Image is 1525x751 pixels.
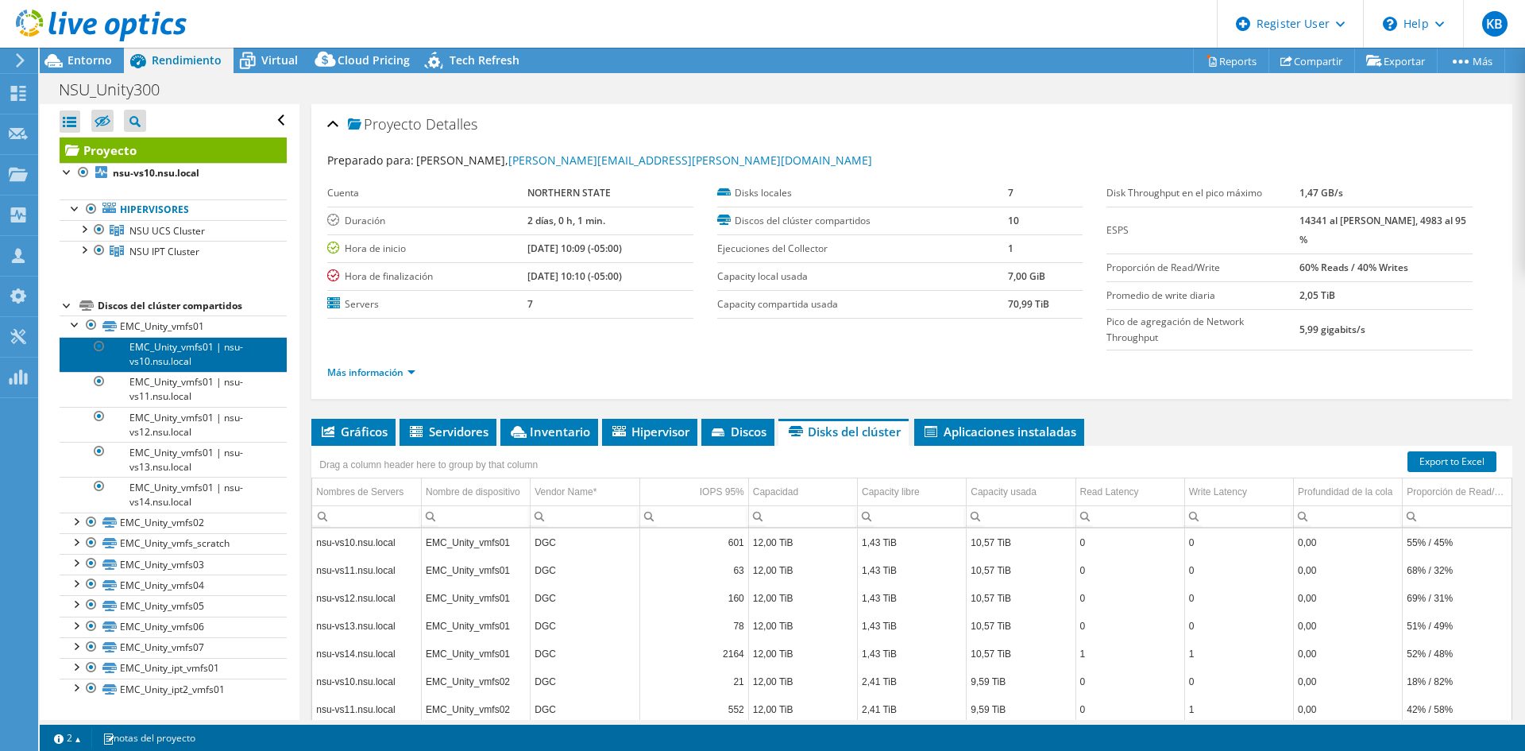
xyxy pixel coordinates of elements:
label: Promedio de write diaria [1106,288,1299,304]
div: Capacidad [753,482,798,501]
td: Column Read Latency, Value 1 [1075,640,1184,668]
td: Column Nombre de dispositivo, Value EMC_Unity_vmfs01 [422,612,531,640]
td: Column Nombres de Servers, Value nsu-vs11.nsu.local [312,556,421,584]
td: Column Nombres de Servers, Filter cell [312,505,421,527]
b: 1,47 GB/s [1299,186,1343,199]
label: Servers [327,296,527,312]
b: 60% Reads / 40% Writes [1299,261,1408,274]
span: Tech Refresh [450,52,519,68]
b: 7,00 GiB [1008,269,1045,283]
a: EMC_Unity_vmfs01 | nsu-vs14.nsu.local [60,477,287,512]
td: Capacidad Column [748,478,857,506]
td: Column Capacity libre, Value 1,43 TiB [858,612,967,640]
span: Servidores [407,424,488,439]
label: Capacity local usada [717,269,1009,285]
a: Más [1437,48,1505,73]
td: Nombre de dispositivo Column [422,478,531,506]
td: Column IOPS 95%, Value 2164 [639,640,748,668]
label: Capacity compartida usada [717,296,1009,312]
a: Compartir [1268,48,1355,73]
td: Column Profundidad de la cola, Value 0,00 [1294,640,1403,668]
a: EMC_Unity_vmfs04 [60,575,287,595]
label: Preparado para: [327,153,414,168]
td: Column Capacity libre, Filter cell [858,505,967,527]
td: Column Read Latency, Value 0 [1075,584,1184,612]
td: Column Read Latency, Value 0 [1075,556,1184,584]
b: nsu-vs10.nsu.local [113,166,199,180]
a: EMC_Unity_ipt2_vmfs01 [60,679,287,699]
td: Column Proporción de Read/Write, Value 68% / 32% [1403,556,1511,584]
td: Column Nombre de dispositivo, Filter cell [422,505,531,527]
td: Column Vendor Name*, Value DGC [531,640,639,668]
div: Discos del clúster compartidos [98,296,287,315]
td: Column Vendor Name*, Value DGC [531,612,639,640]
td: Column Capacity libre, Value 1,43 TiB [858,584,967,612]
div: Read Latency [1080,482,1139,501]
td: Column Nombre de dispositivo, Value EMC_Unity_vmfs01 [422,528,531,556]
span: Detalles [426,114,477,134]
td: Column IOPS 95%, Value 160 [639,584,748,612]
td: Column Vendor Name*, Value DGC [531,668,639,695]
td: Column Read Latency, Value 0 [1075,528,1184,556]
label: Pico de agregación de Network Throughput [1106,314,1299,346]
a: EMC_Unity_vmfs_scratch [60,533,287,554]
b: 5,99 gigabits/s [1299,323,1365,336]
td: Column Nombres de Servers, Value nsu-vs12.nsu.local [312,584,421,612]
div: Capacity usada [971,482,1037,501]
td: Column Capacidad, Value 12,00 TiB [748,556,857,584]
td: Column IOPS 95%, Value 21 [639,668,748,695]
a: EMC_Unity_vmfs07 [60,637,287,658]
td: Column Vendor Name*, Value DGC [531,695,639,723]
span: Inventario [508,424,590,439]
a: Hipervisores [60,199,287,220]
b: [DATE] 10:09 (-05:00) [527,242,622,255]
a: EMC_Unity_vmfs01 [60,315,287,336]
td: Column Write Latency, Value 1 [1184,695,1293,723]
label: Ejecuciones del Collector [717,241,1009,257]
b: NORTHERN STATE [527,186,611,199]
b: 2,05 TiB [1299,288,1335,302]
span: Gráficos [319,424,388,439]
a: NSU IPT Cluster [60,241,287,261]
span: Proyecto [348,117,422,133]
label: Discos del clúster compartidos [717,213,1009,229]
label: Disk Throughput en el pico máximo [1106,185,1299,201]
td: Column Write Latency, Value 0 [1184,556,1293,584]
td: Column Read Latency, Value 0 [1075,612,1184,640]
a: notas del proyecto [91,728,207,748]
a: EMC_Unity_vmfs03 [60,554,287,575]
td: Column Nombre de dispositivo, Value EMC_Unity_vmfs01 [422,584,531,612]
td: Column Capacity usada, Value 10,57 TiB [967,528,1075,556]
td: Column Vendor Name*, Filter cell [531,505,639,527]
td: Column IOPS 95%, Filter cell [639,505,748,527]
a: NSU UCS Cluster [60,220,287,241]
td: Column Profundidad de la cola, Value 0,00 [1294,556,1403,584]
span: Hipervisor [610,424,689,439]
td: Column Nombres de Servers, Value nsu-vs10.nsu.local [312,528,421,556]
td: Column Nombres de Servers, Value nsu-vs11.nsu.local [312,695,421,723]
td: Column Write Latency, Value 0 [1184,668,1293,695]
span: Entorno [68,52,112,68]
td: Column Nombre de dispositivo, Value EMC_Unity_vmfs01 [422,640,531,668]
td: Column Nombres de Servers, Value nsu-vs10.nsu.local [312,668,421,695]
a: Exportar [1354,48,1438,73]
svg: \n [1383,17,1397,31]
label: Proporción de Read/Write [1106,260,1299,276]
td: Column Capacity usada, Value 9,59 TiB [967,695,1075,723]
span: NSU IPT Cluster [129,245,199,258]
a: EMC_Unity_ipt_vmfs01 [60,658,287,679]
td: Column Capacity libre, Value 1,43 TiB [858,556,967,584]
div: Vendor Name* [535,482,596,501]
a: nsu-vs10.nsu.local [60,163,287,184]
td: Write Latency Column [1184,478,1293,506]
b: 10 [1008,214,1019,227]
span: [PERSON_NAME], [416,153,872,168]
div: Drag a column header here to group by that column [315,454,542,476]
td: Column Capacity libre, Value 2,41 TiB [858,695,967,723]
td: Column Proporción de Read/Write, Filter cell [1403,505,1511,527]
td: Column Capacity usada, Value 10,57 TiB [967,556,1075,584]
td: Column Write Latency, Filter cell [1184,505,1293,527]
td: Column Capacidad, Filter cell [748,505,857,527]
td: Read Latency Column [1075,478,1184,506]
td: Column Proporción de Read/Write, Value 18% / 82% [1403,668,1511,695]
